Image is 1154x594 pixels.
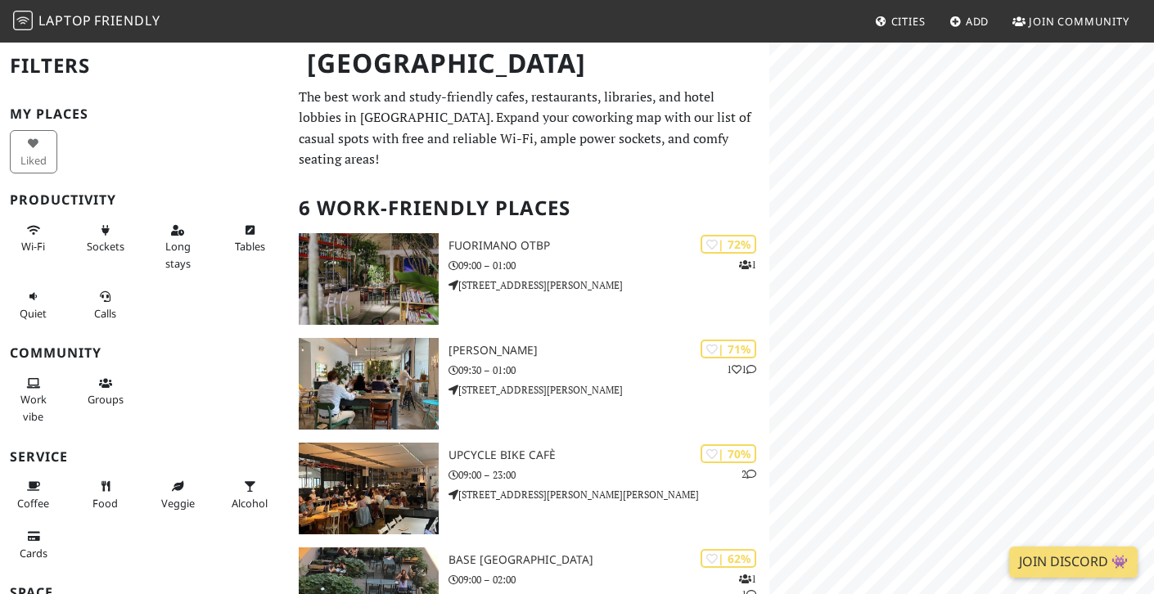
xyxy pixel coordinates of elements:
button: Food [82,473,129,516]
img: oTTo [299,338,440,430]
span: Credit cards [20,546,47,560]
span: Quiet [20,306,47,321]
button: Cards [10,523,57,566]
span: Video/audio calls [94,306,116,321]
button: Long stays [154,217,201,277]
h2: Filters [10,41,279,91]
div: | 72% [701,235,756,254]
a: Fuorimano OTBP | 72% 1 Fuorimano OTBP 09:00 – 01:00 [STREET_ADDRESS][PERSON_NAME] [289,233,770,325]
div: | 62% [701,549,756,568]
span: People working [20,392,47,423]
span: Long stays [165,239,191,270]
h3: Upcycle Bike Cafè [449,448,769,462]
div: | 70% [701,444,756,463]
p: The best work and study-friendly cafes, restaurants, libraries, and hotel lobbies in [GEOGRAPHIC_... [299,87,760,170]
span: Stable Wi-Fi [21,239,45,254]
h3: My Places [10,106,279,122]
img: LaptopFriendly [13,11,33,30]
a: Cities [868,7,932,36]
button: Sockets [82,217,129,260]
p: 2 [742,466,756,482]
h3: Fuorimano OTBP [449,239,769,253]
div: | 71% [701,340,756,358]
button: Quiet [10,283,57,326]
h3: BASE [GEOGRAPHIC_DATA] [449,553,769,567]
span: Veggie [161,496,195,511]
a: Add [943,7,996,36]
span: Cities [891,14,926,29]
a: oTTo | 71% 11 [PERSON_NAME] 09:30 – 01:00 [STREET_ADDRESS][PERSON_NAME] [289,338,770,430]
p: [STREET_ADDRESS][PERSON_NAME] [449,277,769,293]
span: Coffee [17,496,49,511]
span: Work-friendly tables [235,239,265,254]
p: 09:00 – 01:00 [449,258,769,273]
span: Friendly [94,11,160,29]
p: 09:00 – 02:00 [449,572,769,587]
span: Join Community [1029,14,1129,29]
button: Groups [82,370,129,413]
span: Add [966,14,989,29]
img: Fuorimano OTBP [299,233,440,325]
h3: Service [10,449,279,465]
p: 09:00 – 23:00 [449,467,769,483]
p: 09:30 – 01:00 [449,362,769,378]
a: Join Community [1006,7,1136,36]
button: Coffee [10,473,57,516]
span: Alcohol [232,496,268,511]
p: [STREET_ADDRESS][PERSON_NAME] [449,382,769,398]
p: 1 [739,257,756,272]
a: Join Discord 👾 [1009,547,1138,578]
button: Veggie [154,473,201,516]
img: Upcycle Bike Cafè [299,443,440,534]
button: Tables [226,217,273,260]
p: [STREET_ADDRESS][PERSON_NAME][PERSON_NAME] [449,487,769,502]
h1: [GEOGRAPHIC_DATA] [294,41,767,86]
button: Alcohol [226,473,273,516]
span: Laptop [38,11,92,29]
span: Group tables [88,392,124,407]
span: Power sockets [87,239,124,254]
h2: 6 Work-Friendly Places [299,183,760,233]
button: Wi-Fi [10,217,57,260]
button: Calls [82,283,129,326]
button: Work vibe [10,370,57,430]
h3: [PERSON_NAME] [449,344,769,358]
span: Food [92,496,118,511]
h3: Productivity [10,192,279,208]
h3: Community [10,345,279,361]
a: LaptopFriendly LaptopFriendly [13,7,160,36]
a: Upcycle Bike Cafè | 70% 2 Upcycle Bike Cafè 09:00 – 23:00 [STREET_ADDRESS][PERSON_NAME][PERSON_NAME] [289,443,770,534]
p: 1 1 [727,362,756,377]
